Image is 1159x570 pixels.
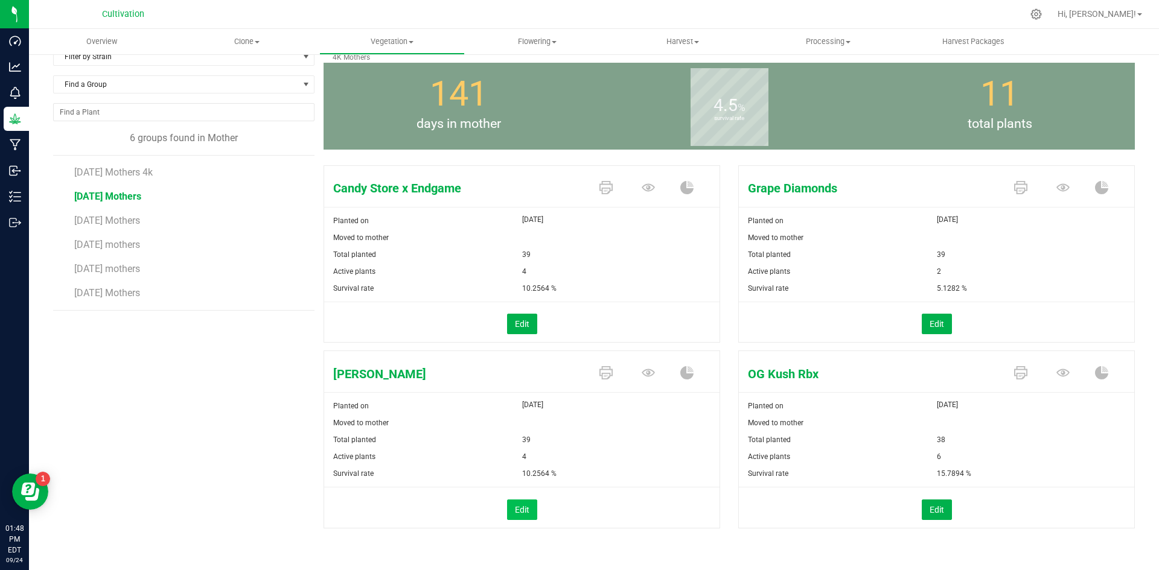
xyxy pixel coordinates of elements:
div: Manage settings [1029,8,1044,20]
span: Active plants [748,267,790,276]
span: Total planted [748,435,791,444]
span: 39 [937,246,945,263]
span: Planted on [748,217,784,225]
span: [DATE] Mothers [74,215,140,226]
a: Overview [29,29,174,54]
p: 01:48 PM EDT [5,523,24,556]
a: Vegetation [319,29,465,54]
span: 5.1282 % [937,280,967,297]
inline-svg: Inventory [9,191,21,203]
span: Active plants [333,267,375,276]
inline-svg: Inbound [9,165,21,177]
inline-svg: Grow [9,113,21,125]
span: 15.7894 % [937,465,971,482]
inline-svg: Dashboard [9,35,21,47]
span: [DATE] Mothers [74,191,141,202]
p: 4K Mothers [333,52,991,63]
b: survival rate [691,65,768,173]
span: [DATE] [522,397,543,412]
span: Hi, [PERSON_NAME]! [1058,9,1136,19]
span: Survival rate [333,284,374,293]
span: Harvest Packages [926,36,1021,47]
span: Candy Store x Endgame [324,179,587,197]
span: 10.2564 % [522,465,557,482]
span: Survival rate [333,469,374,478]
a: Processing [755,29,901,54]
span: 2 [937,263,941,280]
span: OG Kush Rbx [739,365,1002,383]
span: Cultivation [102,9,144,19]
iframe: Resource center [12,473,48,510]
span: Survival rate [748,284,788,293]
group-info-box: Total number of plants [873,63,1126,150]
span: 11 [980,74,1019,114]
span: Moved to mother [748,233,803,242]
a: Clone [174,29,320,54]
span: Grape Diamonds [739,179,1002,197]
span: Processing [756,36,900,47]
span: Johnny Dang [324,365,587,383]
iframe: Resource center unread badge [36,472,50,486]
span: Vegetation [320,36,464,47]
span: Planted on [333,402,369,410]
span: [DATE] Mothers 4k [74,166,153,178]
span: Planted on [748,402,784,410]
button: Edit [922,499,952,520]
a: Flowering [465,29,610,54]
span: Find a Group [54,76,299,93]
span: [DATE] Mothers [74,287,140,299]
inline-svg: Monitoring [9,87,21,99]
span: 4 [522,448,526,465]
group-info-box: Survival rate [603,63,855,150]
input: NO DATA FOUND [54,104,314,121]
span: total plants [864,115,1135,134]
span: Active plants [333,452,375,461]
span: Moved to mother [333,419,389,427]
span: Total planted [333,435,376,444]
span: Survival rate [748,469,788,478]
inline-svg: Manufacturing [9,139,21,151]
span: Flowering [465,36,610,47]
group-info-box: Days in mother [333,63,585,150]
span: [DATE] [522,212,543,227]
span: Total planted [333,250,376,259]
a: Harvest Packages [901,29,1046,54]
span: 4 [522,263,526,280]
button: Edit [507,314,537,334]
span: [DATE] mothers [74,239,140,250]
span: 39 [522,246,531,263]
a: Harvest [610,29,756,54]
span: Clone [175,36,319,47]
inline-svg: Analytics [9,61,21,73]
span: [DATE] [937,212,958,227]
span: Overview [70,36,133,47]
span: 141 [430,74,488,114]
div: 6 groups found in Mother [53,131,314,145]
span: Harvest [611,36,755,47]
span: Active plants [748,452,790,461]
span: Total planted [748,250,791,259]
span: [DATE] [937,397,958,412]
span: Filter by Strain [54,48,299,65]
span: days in mother [324,115,594,134]
span: [DATE] mothers [74,263,140,274]
span: Moved to mother [333,233,389,242]
span: Moved to mother [748,419,803,427]
span: 10.2564 % [522,280,557,297]
span: Planted on [333,217,369,225]
span: 39 [522,431,531,448]
inline-svg: Outbound [9,217,21,229]
span: 6 [937,448,941,465]
button: Edit [507,499,537,520]
span: 38 [937,431,945,448]
button: Edit [922,314,952,334]
p: 09/24 [5,556,24,565]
